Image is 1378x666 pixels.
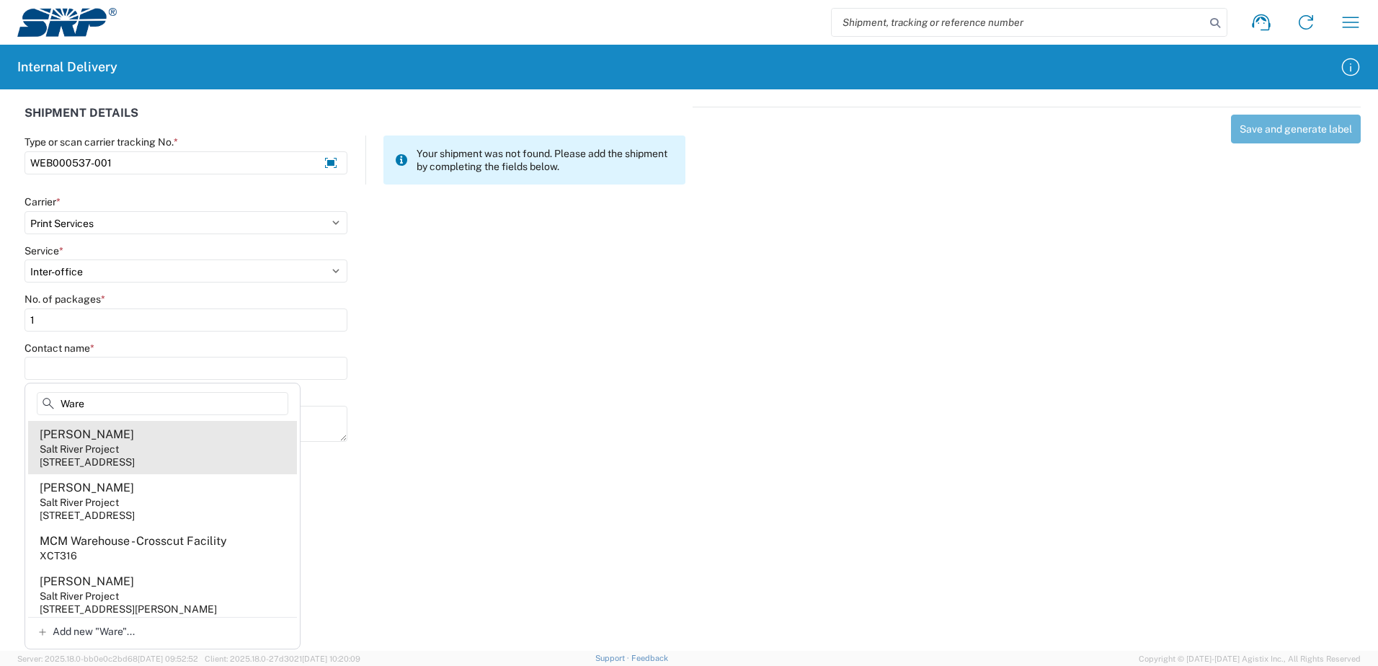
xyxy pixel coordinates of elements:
[205,654,360,663] span: Client: 2025.18.0-27d3021
[832,9,1205,36] input: Shipment, tracking or reference number
[40,603,217,616] div: [STREET_ADDRESS][PERSON_NAME]
[40,496,119,509] div: Salt River Project
[17,58,117,76] h2: Internal Delivery
[40,509,135,522] div: [STREET_ADDRESS]
[25,107,685,136] div: SHIPMENT DETAILS
[1139,652,1361,665] span: Copyright © [DATE]-[DATE] Agistix Inc., All Rights Reserved
[631,654,668,662] a: Feedback
[40,549,77,562] div: XCT316
[25,293,105,306] label: No. of packages
[40,590,119,603] div: Salt River Project
[595,654,631,662] a: Support
[40,443,119,456] div: Salt River Project
[17,654,198,663] span: Server: 2025.18.0-bb0e0c2bd68
[40,574,134,590] div: [PERSON_NAME]
[40,533,227,549] div: MCM Warehouse - Crosscut Facility
[40,427,134,443] div: [PERSON_NAME]
[302,654,360,663] span: [DATE] 10:20:09
[40,480,134,496] div: [PERSON_NAME]
[138,654,198,663] span: [DATE] 09:52:52
[25,342,94,355] label: Contact name
[25,136,178,148] label: Type or scan carrier tracking No.
[417,147,674,173] span: Your shipment was not found. Please add the shipment by completing the fields below.
[25,195,61,208] label: Carrier
[25,244,63,257] label: Service
[53,625,135,638] span: Add new "Ware"...
[17,8,117,37] img: srp
[40,456,135,469] div: [STREET_ADDRESS]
